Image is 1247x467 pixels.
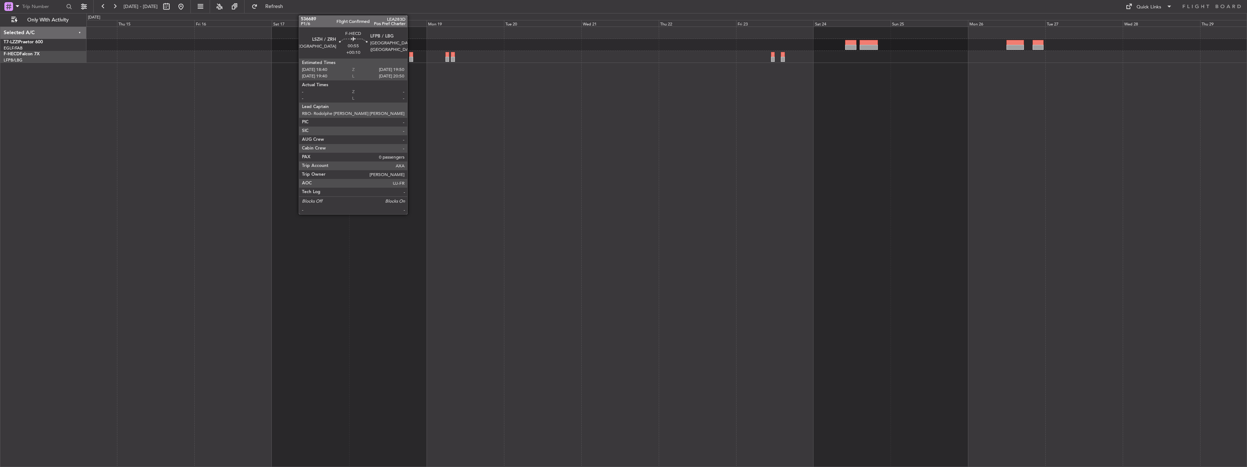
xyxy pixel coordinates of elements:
[88,15,100,21] div: [DATE]
[248,1,292,12] button: Refresh
[194,20,272,27] div: Fri 16
[4,40,19,44] span: T7-LZZI
[8,14,79,26] button: Only With Activity
[814,20,891,27] div: Sat 24
[427,20,504,27] div: Mon 19
[581,20,659,27] div: Wed 21
[4,45,23,51] a: EGLF/FAB
[4,52,20,56] span: F-HECD
[4,52,40,56] a: F-HECDFalcon 7X
[968,20,1045,27] div: Mon 26
[4,40,43,44] a: T7-LZZIPraetor 600
[1045,20,1123,27] div: Tue 27
[349,20,427,27] div: Sun 18
[19,17,77,23] span: Only With Activity
[272,20,349,27] div: Sat 17
[736,20,814,27] div: Fri 23
[117,20,194,27] div: Thu 15
[4,57,23,63] a: LFPB/LBG
[22,1,64,12] input: Trip Number
[259,4,290,9] span: Refresh
[659,20,736,27] div: Thu 22
[1122,1,1176,12] button: Quick Links
[124,3,158,10] span: [DATE] - [DATE]
[1123,20,1200,27] div: Wed 28
[891,20,968,27] div: Sun 25
[504,20,581,27] div: Tue 20
[1137,4,1161,11] div: Quick Links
